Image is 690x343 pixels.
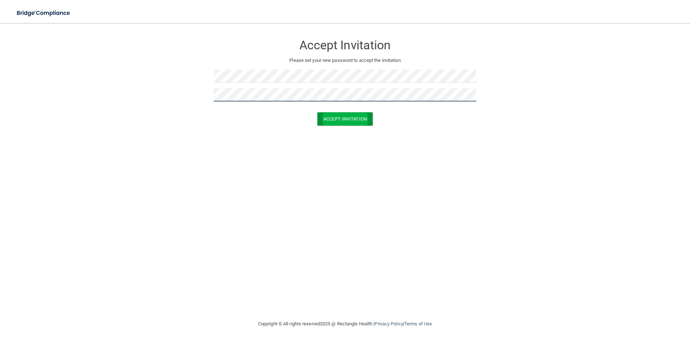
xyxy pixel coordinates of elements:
[404,321,432,326] a: Terms of Use
[214,312,476,335] div: Copyright © All rights reserved 2025 @ Rectangle Health | |
[374,321,403,326] a: Privacy Policy
[219,56,471,65] p: Please set your new password to accept the invitation
[214,39,476,52] h3: Accept Invitation
[11,6,77,21] img: bridge_compliance_login_screen.278c3ca4.svg
[317,112,373,126] button: Accept Invitation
